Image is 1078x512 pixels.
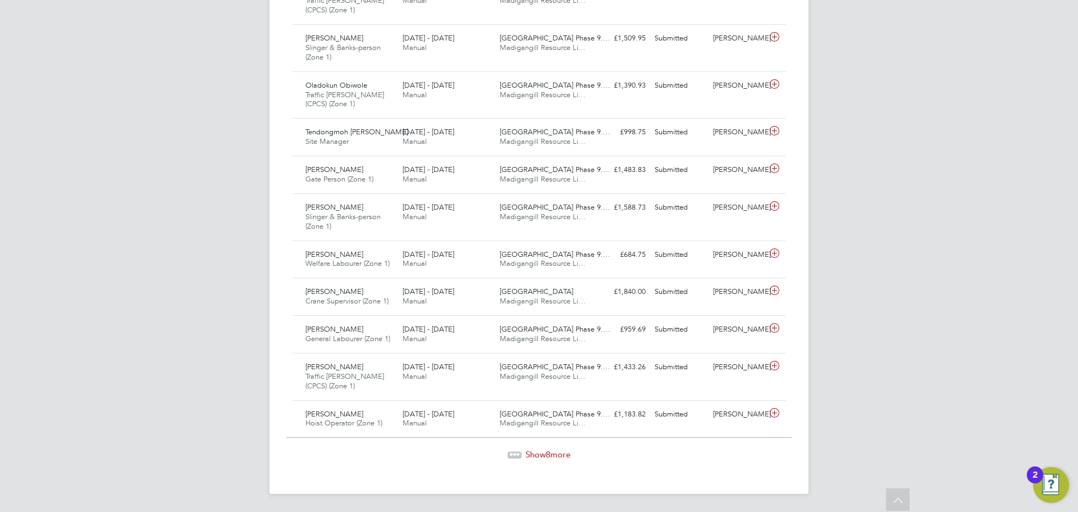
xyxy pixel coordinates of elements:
span: [DATE] - [DATE] [403,409,454,419]
span: [DATE] - [DATE] [403,80,454,90]
div: 2 [1033,475,1038,490]
div: [PERSON_NAME] [709,29,767,48]
span: [PERSON_NAME] [305,409,363,419]
span: Madigangill Resource Li… [500,174,586,184]
span: Manual [403,334,427,343]
span: Traffic [PERSON_NAME] (CPCS) (Zone 1) [305,90,384,109]
span: Manual [403,259,427,268]
span: Madigangill Resource Li… [500,90,586,99]
span: [GEOGRAPHIC_DATA] Phase 9.… [500,165,610,174]
div: £1,483.83 [592,161,650,179]
div: Submitted [650,161,709,179]
span: [PERSON_NAME] [305,33,363,43]
span: Gate Person (Zone 1) [305,174,373,184]
div: [PERSON_NAME] [709,283,767,301]
span: Manual [403,174,427,184]
span: [DATE] - [DATE] [403,250,454,259]
span: Manual [403,418,427,428]
span: Madigangill Resource Li… [500,212,586,221]
span: Crane Supervisor (Zone 1) [305,296,389,306]
div: Submitted [650,283,709,301]
span: [PERSON_NAME] [305,165,363,174]
div: [PERSON_NAME] [709,320,767,339]
span: Manual [403,90,427,99]
span: [GEOGRAPHIC_DATA] Phase 9.… [500,324,610,334]
span: [GEOGRAPHIC_DATA] Phase 9.… [500,250,610,259]
span: [DATE] - [DATE] [403,362,454,371]
span: Madigangill Resource Li… [500,334,586,343]
span: [GEOGRAPHIC_DATA] Phase 9.… [500,33,610,43]
span: [GEOGRAPHIC_DATA] [500,287,573,296]
span: Oladokun Obiwole [305,80,367,90]
div: [PERSON_NAME] [709,358,767,377]
span: [DATE] - [DATE] [403,127,454,137]
div: [PERSON_NAME] [709,405,767,424]
div: £998.75 [592,123,650,142]
span: [GEOGRAPHIC_DATA] Phase 9.… [500,202,610,212]
div: Submitted [650,246,709,264]
span: Manual [403,137,427,146]
span: [GEOGRAPHIC_DATA] Phase 9.… [500,409,610,419]
div: Submitted [650,320,709,339]
div: £1,588.73 [592,198,650,217]
span: Manual [403,212,427,221]
span: Manual [403,371,427,381]
span: [DATE] - [DATE] [403,202,454,212]
div: £1,509.95 [592,29,650,48]
span: 8 [546,449,550,460]
span: Manual [403,296,427,306]
span: Slinger & Banks-person (Zone 1) [305,212,381,231]
div: £959.69 [592,320,650,339]
div: Submitted [650,405,709,424]
span: Show more [526,449,570,460]
div: [PERSON_NAME] [709,161,767,179]
span: Tendongmoh [PERSON_NAME] [305,127,408,137]
span: Traffic [PERSON_NAME] (CPCS) (Zone 1) [305,371,384,391]
span: [DATE] - [DATE] [403,324,454,334]
div: £684.75 [592,246,650,264]
div: £1,840.00 [592,283,650,301]
div: [PERSON_NAME] [709,198,767,217]
span: [PERSON_NAME] [305,362,363,371]
button: Open Resource Center, 2 new notifications [1033,467,1069,503]
span: [DATE] - [DATE] [403,165,454,174]
span: [PERSON_NAME] [305,202,363,212]
span: Welfare Labourer (Zone 1) [305,259,390,268]
span: Site Manager [305,137,349,146]
span: [PERSON_NAME] [305,250,363,259]
div: Submitted [650,123,709,142]
span: Madigangill Resource Li… [500,371,586,381]
span: [GEOGRAPHIC_DATA] Phase 9.… [500,80,610,90]
span: [DATE] - [DATE] [403,33,454,43]
div: £1,433.26 [592,358,650,377]
span: Madigangill Resource Li… [500,259,586,268]
div: £1,183.82 [592,405,650,424]
div: [PERSON_NAME] [709,123,767,142]
div: Submitted [650,29,709,48]
div: Submitted [650,198,709,217]
span: Madigangill Resource Li… [500,43,586,52]
span: [GEOGRAPHIC_DATA] Phase 9.… [500,362,610,371]
div: Submitted [650,358,709,377]
span: Slinger & Banks-person (Zone 1) [305,43,381,62]
span: [GEOGRAPHIC_DATA] Phase 9.… [500,127,610,137]
span: Madigangill Resource Li… [500,418,586,428]
div: Submitted [650,76,709,95]
div: £1,390.93 [592,76,650,95]
span: Madigangill Resource Li… [500,137,586,146]
span: [PERSON_NAME] [305,324,363,334]
div: [PERSON_NAME] [709,76,767,95]
span: Madigangill Resource Li… [500,296,586,306]
span: Manual [403,43,427,52]
span: [PERSON_NAME] [305,287,363,296]
span: Hoist Operator (Zone 1) [305,418,382,428]
span: General Labourer (Zone 1) [305,334,390,343]
div: [PERSON_NAME] [709,246,767,264]
span: [DATE] - [DATE] [403,287,454,296]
